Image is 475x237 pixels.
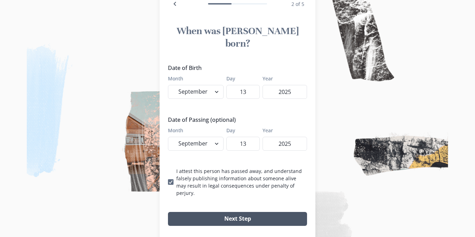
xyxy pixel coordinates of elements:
[226,75,256,82] label: Day
[263,127,303,134] label: Year
[168,75,219,82] label: Month
[168,212,307,226] button: Next Step
[263,75,303,82] label: Year
[168,25,307,50] h1: When was [PERSON_NAME] born?
[168,64,303,72] legend: Date of Birth
[176,167,307,197] p: I attest this person has passed away, and understand falsely publishing information about someone...
[291,1,304,7] span: 2 of 5
[168,127,219,134] label: Month
[168,116,303,124] legend: Date of Passing (optional)
[226,127,256,134] label: Day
